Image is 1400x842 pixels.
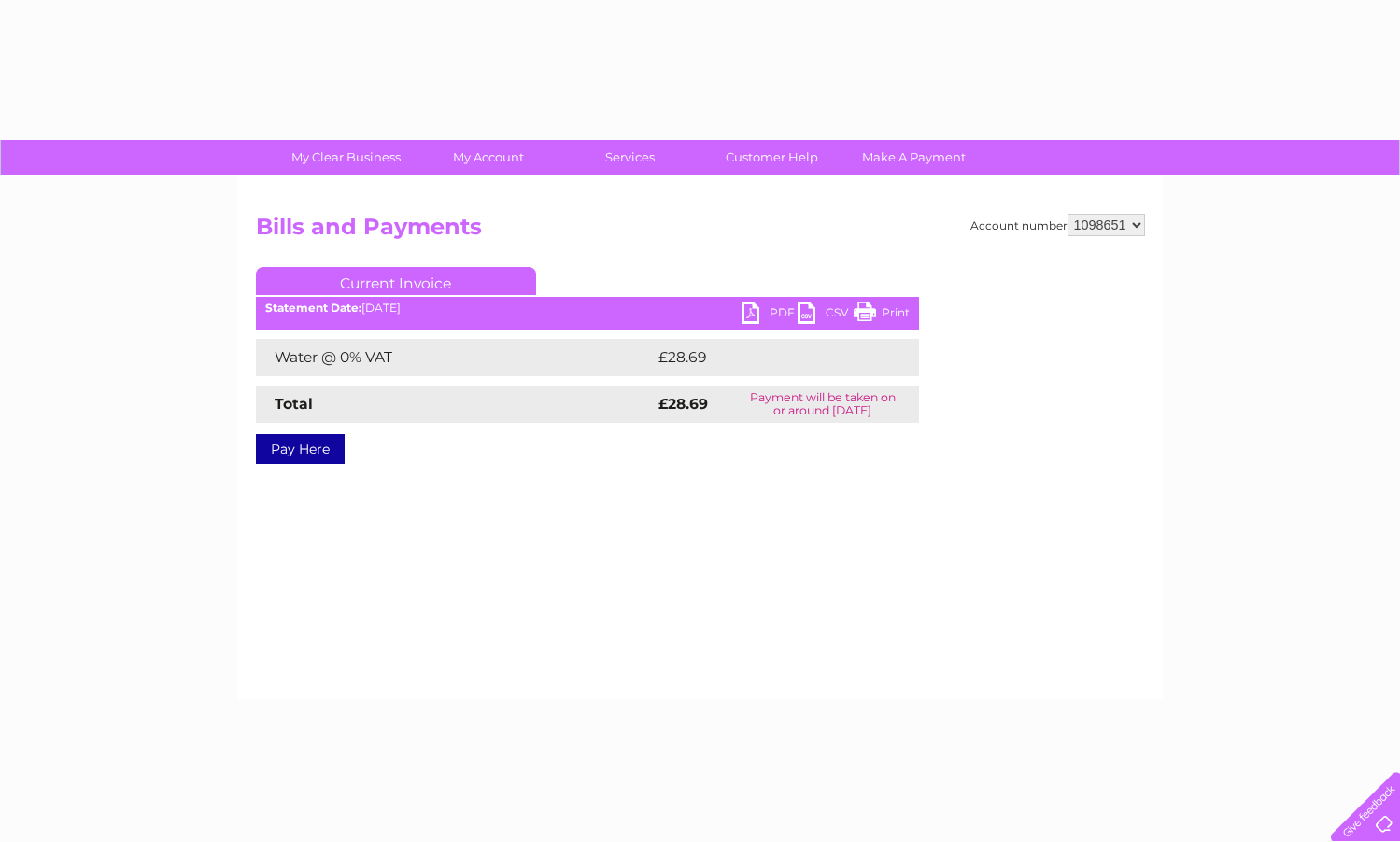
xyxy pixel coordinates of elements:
td: Payment will be taken on or around [DATE] [727,386,919,423]
a: CSV [798,302,854,329]
b: Statement Date: [265,301,361,315]
strong: Total [275,395,313,413]
td: Water @ 0% VAT [256,339,654,376]
a: Pay Here [256,434,345,464]
div: Account number [970,214,1145,236]
h2: Bills and Payments [256,214,1145,249]
a: Services [553,140,707,175]
td: £28.69 [654,339,883,376]
a: Make A Payment [837,140,991,175]
a: Customer Help [695,140,849,175]
a: My Account [411,140,565,175]
a: Current Invoice [256,267,536,295]
a: My Clear Business [269,140,423,175]
a: PDF [742,302,798,329]
div: [DATE] [256,302,919,315]
strong: £28.69 [658,395,708,413]
a: Print [854,302,910,329]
